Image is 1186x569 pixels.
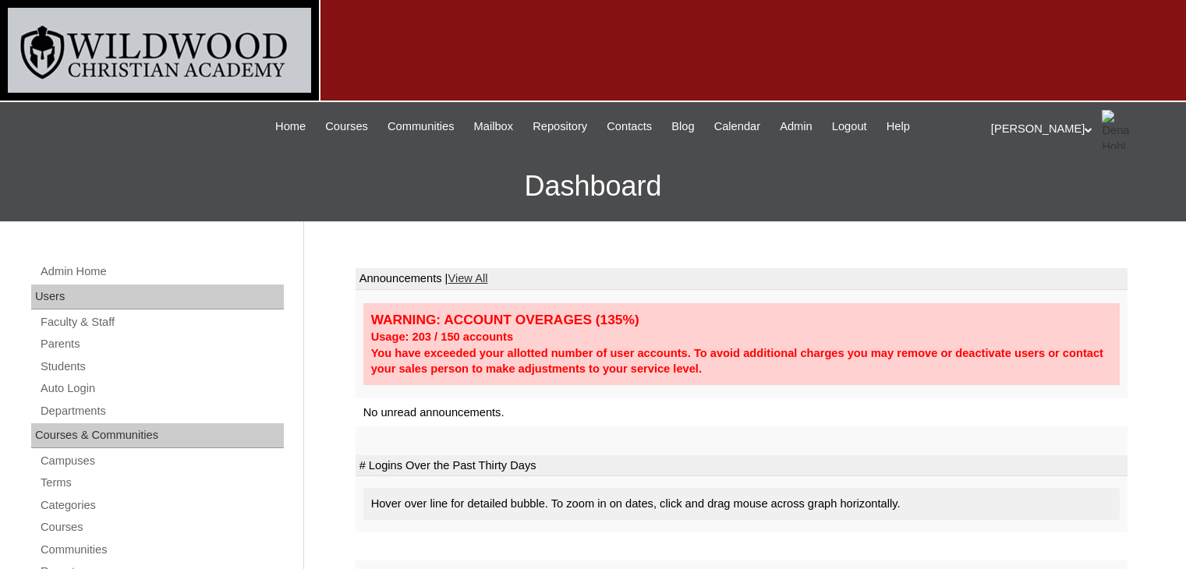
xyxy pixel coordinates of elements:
[356,398,1128,427] td: No unread announcements.
[706,118,768,136] a: Calendar
[8,8,311,93] img: logo-white.png
[466,118,522,136] a: Mailbox
[275,118,306,136] span: Home
[39,401,284,421] a: Departments
[317,118,376,136] a: Courses
[388,118,455,136] span: Communities
[31,423,284,448] div: Courses & Communities
[371,311,1112,329] div: WARNING: ACCOUNT OVERAGES (135%)
[39,518,284,537] a: Courses
[879,118,918,136] a: Help
[772,118,820,136] a: Admin
[599,118,660,136] a: Contacts
[714,118,760,136] span: Calendar
[8,151,1178,221] h3: Dashboard
[325,118,368,136] span: Courses
[824,118,875,136] a: Logout
[780,118,812,136] span: Admin
[39,496,284,515] a: Categories
[371,330,513,343] strong: Usage: 203 / 150 accounts
[39,540,284,560] a: Communities
[363,488,1120,520] div: Hover over line for detailed bubble. To zoom in on dates, click and drag mouse across graph horiz...
[832,118,867,136] span: Logout
[39,334,284,354] a: Parents
[1102,110,1141,149] img: Dena Hohl
[533,118,587,136] span: Repository
[267,118,313,136] a: Home
[39,357,284,376] a: Students
[356,268,1128,290] td: Announcements |
[39,313,284,332] a: Faculty & Staff
[607,118,652,136] span: Contacts
[371,345,1112,377] div: You have exceeded your allotted number of user accounts. To avoid additional charges you may remo...
[664,118,702,136] a: Blog
[887,118,910,136] span: Help
[448,272,487,284] a: View All
[31,284,284,309] div: Users
[380,118,462,136] a: Communities
[39,379,284,398] a: Auto Login
[525,118,595,136] a: Repository
[39,473,284,493] a: Terms
[39,451,284,471] a: Campuses
[474,118,514,136] span: Mailbox
[356,455,1128,477] td: # Logins Over the Past Thirty Days
[991,110,1170,149] div: [PERSON_NAME]
[39,262,284,281] a: Admin Home
[671,118,694,136] span: Blog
